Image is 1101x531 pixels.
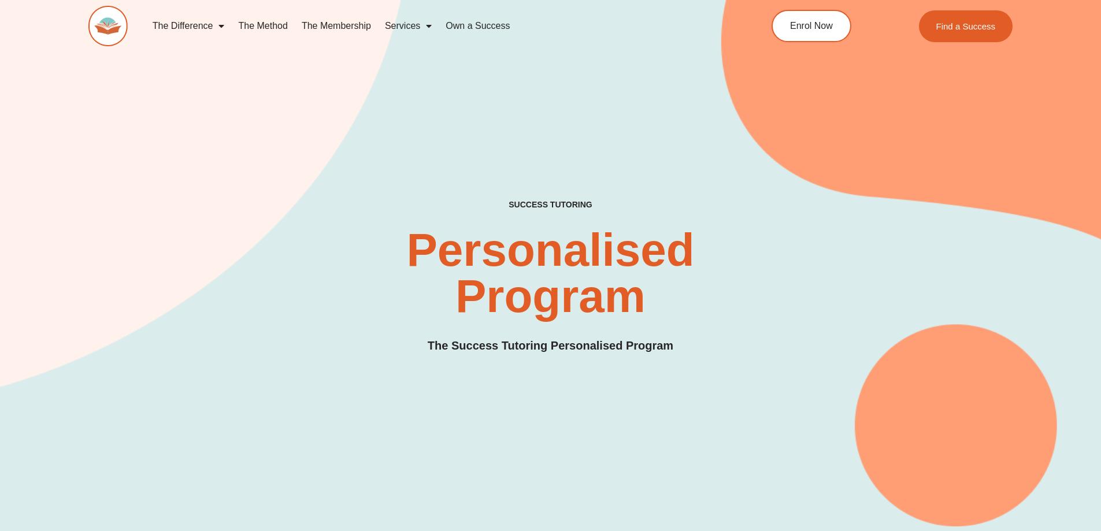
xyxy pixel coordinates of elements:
[231,13,294,39] a: The Method
[919,10,1013,42] a: Find a Success
[295,13,378,39] a: The Membership
[146,13,719,39] nav: Menu
[936,22,996,31] span: Find a Success
[428,337,673,355] h3: The Success Tutoring Personalised Program
[772,10,851,42] a: Enrol Now
[414,200,688,210] h4: SUCCESS TUTORING​
[790,21,833,31] span: Enrol Now
[439,13,517,39] a: Own a Success
[146,13,232,39] a: The Difference
[342,227,760,320] h2: Personalised Program
[378,13,439,39] a: Services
